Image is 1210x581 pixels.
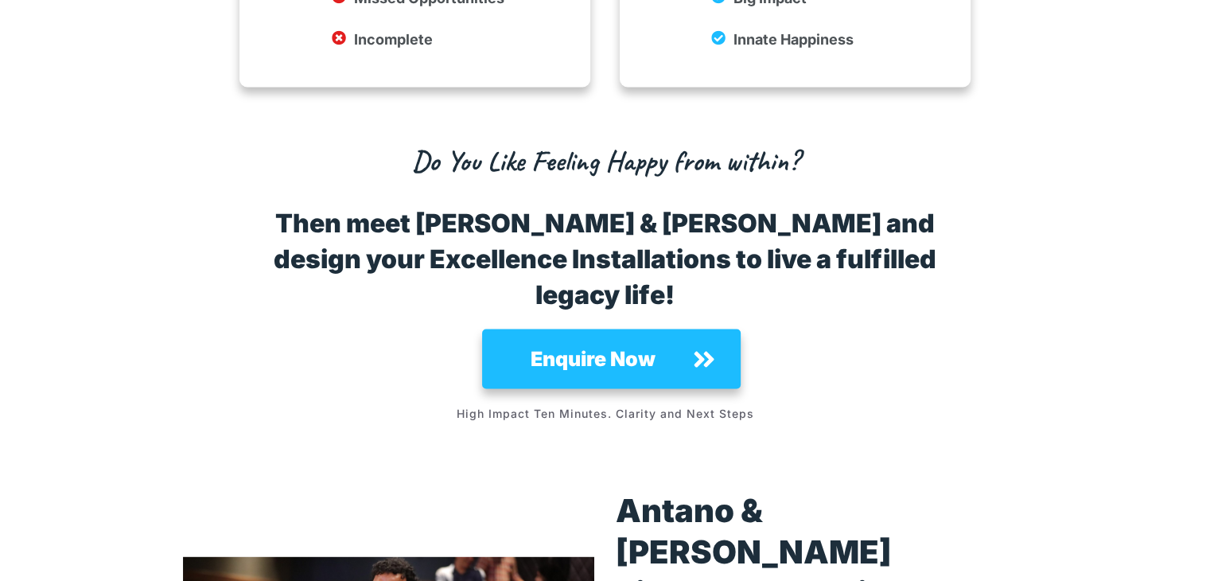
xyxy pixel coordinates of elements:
[274,208,936,310] strong: Then meet [PERSON_NAME] & [PERSON_NAME] and design your Excellence Installations to live a fulfil...
[412,142,799,179] strong: Do You Like Feeling Happy from within?
[457,407,754,420] strong: High Impact Ten Minutes. Clarity and Next Steps
[733,31,854,48] strong: Innate Happiness
[482,329,741,388] a: Enquire Now
[530,347,655,371] strong: Enquire Now
[354,31,433,48] strong: Incomplete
